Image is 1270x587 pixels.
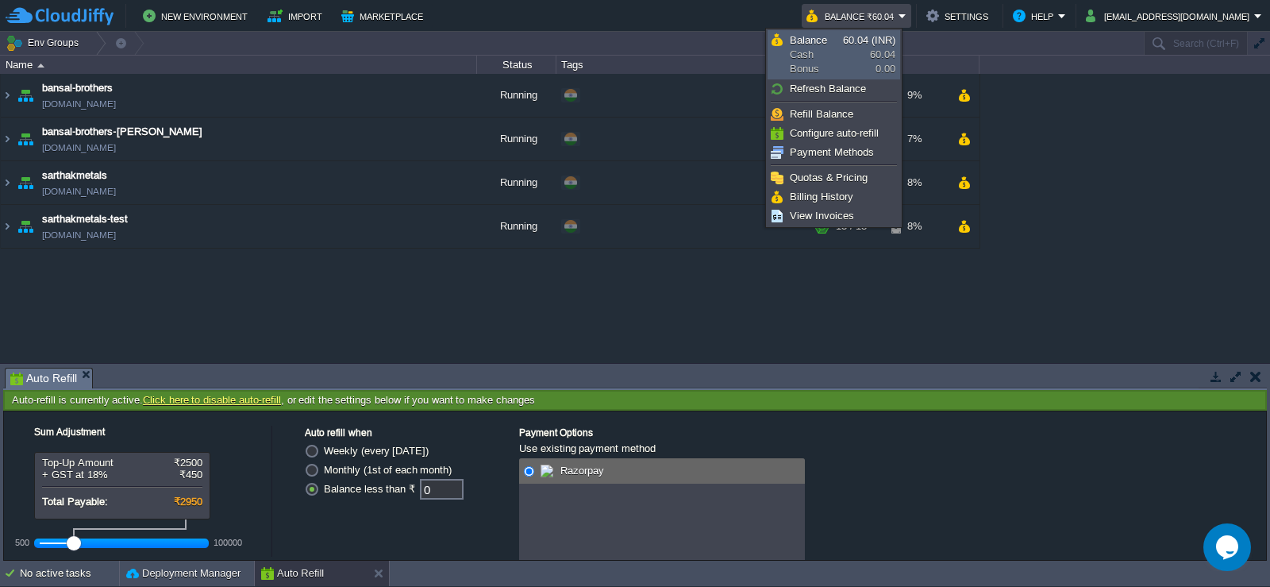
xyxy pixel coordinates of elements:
[174,457,202,469] span: ₹2500
[14,205,37,248] img: AMDAwAAAACH5BAEAAAAALAAAAAABAAEAAAICRAEAOw==
[891,74,943,117] div: 9%
[768,106,899,123] a: Refill Balance
[42,140,116,156] a: [DOMAIN_NAME]
[42,211,128,227] a: sarthakmetals-test
[1086,6,1254,25] button: [EMAIL_ADDRESS][DOMAIN_NAME]
[3,390,1267,411] div: Auto-refill is currently active. , or edit the settings below if you want to make changes
[267,6,327,25] button: Import
[1013,6,1058,25] button: Help
[174,496,202,508] span: ₹2950
[42,96,116,112] a: [DOMAIN_NAME]
[13,427,105,438] label: Sum Adjustment
[2,56,476,74] div: Name
[324,464,452,476] label: Monthly (1st of each month)
[126,566,241,581] button: Deployment Manager
[261,566,324,581] button: Auto Refill
[556,465,604,477] span: Razorpay
[15,538,29,547] div: 500
[42,124,202,140] a: bansal-brothers-[PERSON_NAME]
[477,74,556,117] div: Running
[891,205,943,248] div: 8%
[37,64,44,68] img: AMDAwAAAACH5BAEAAAAALAAAAAABAAEAAAICRAEAOw==
[42,227,116,243] a: [DOMAIN_NAME]
[214,538,242,547] div: 100000
[143,394,281,406] a: Click here to disable auto-refill
[768,80,899,98] a: Refresh Balance
[768,31,899,79] a: BalanceCashBonus60.04 (INR)60.040.00
[1,74,13,117] img: AMDAwAAAACH5BAEAAAAALAAAAAABAAEAAAICRAEAOw==
[324,445,429,457] label: Weekly (every [DATE])
[324,483,415,495] label: Balance less than ₹
[519,427,805,442] div: Payment Options
[1,205,13,248] img: AMDAwAAAACH5BAEAAAAALAAAAAABAAEAAAICRAEAOw==
[790,210,854,222] span: View Invoices
[143,6,252,25] button: New Environment
[6,32,84,54] button: Env Groups
[42,168,107,183] a: sarthakmetals
[790,34,827,46] span: Balance
[20,561,119,586] div: No active tasks
[768,125,899,142] a: Configure auto-refill
[305,427,372,438] label: Auto refill when
[768,169,899,187] a: Quotas & Pricing
[1,161,13,204] img: AMDAwAAAACH5BAEAAAAALAAAAAABAAEAAAICRAEAOw==
[891,118,943,160] div: 7%
[42,457,202,469] div: Top-Up Amount
[14,118,37,160] img: AMDAwAAAACH5BAEAAAAALAAAAAABAAEAAAICRAEAOw==
[477,161,556,204] div: Running
[790,191,853,203] span: Billing History
[768,144,899,161] a: Payment Methods
[790,33,843,76] span: Cash Bonus
[843,34,895,46] span: 60.04 (INR)
[790,83,866,95] span: Refresh Balance
[806,6,899,25] button: Balance ₹60.04
[179,469,202,481] span: ₹450
[341,6,428,25] button: Marketplace
[768,207,899,225] a: View Invoices
[42,496,202,508] div: Total Payable:
[926,6,993,25] button: Settings
[6,6,114,26] img: CloudJiffy
[843,34,895,75] span: 60.04 0.00
[14,161,37,204] img: AMDAwAAAACH5BAEAAAAALAAAAAABAAEAAAICRAEAOw==
[519,442,805,458] div: Use existing payment method
[42,80,113,96] a: bansal-brothers
[10,369,77,388] span: Auto Refill
[790,172,868,183] span: Quotas & Pricing
[790,108,853,120] span: Refill Balance
[478,56,556,74] div: Status
[891,161,943,204] div: 8%
[477,205,556,248] div: Running
[477,118,556,160] div: Running
[768,188,899,206] a: Billing History
[1,118,13,160] img: AMDAwAAAACH5BAEAAAAALAAAAAABAAEAAAICRAEAOw==
[42,183,116,199] a: [DOMAIN_NAME]
[790,146,874,158] span: Payment Methods
[790,127,879,139] span: Configure auto-refill
[14,74,37,117] img: AMDAwAAAACH5BAEAAAAALAAAAAABAAEAAAICRAEAOw==
[42,469,202,481] div: + GST at 18%
[557,56,810,74] div: Tags
[1203,523,1254,571] iframe: chat widget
